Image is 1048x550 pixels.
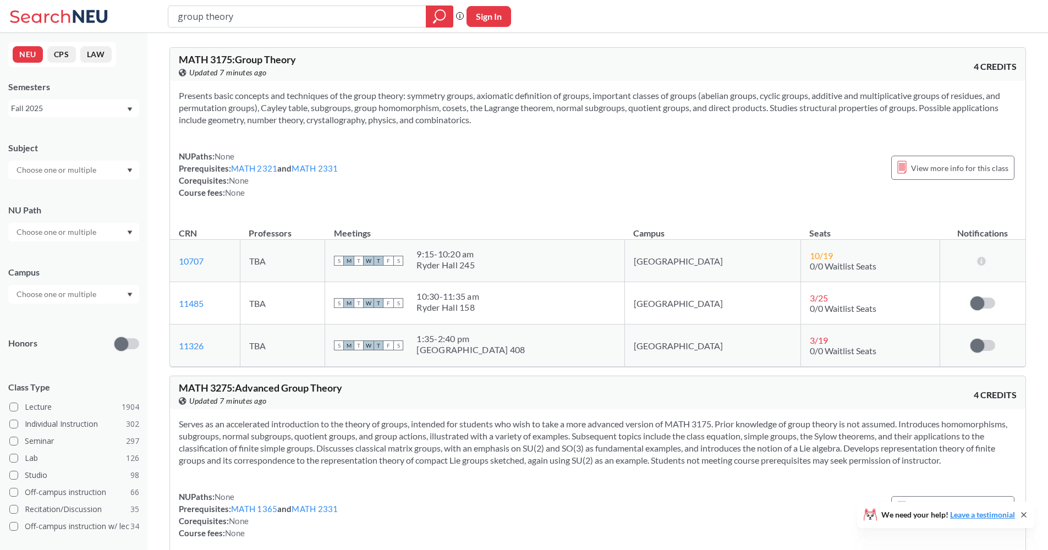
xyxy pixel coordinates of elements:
[810,335,828,345] span: 3 / 19
[8,337,37,350] p: Honors
[810,345,876,356] span: 0/0 Waitlist Seats
[240,324,325,367] td: TBA
[393,256,403,266] span: S
[179,340,204,351] a: 11326
[364,256,374,266] span: W
[416,344,525,355] div: [GEOGRAPHIC_DATA] 408
[416,333,525,344] div: 1:35 - 2:40 pm
[334,256,344,266] span: S
[8,381,139,393] span: Class Type
[127,230,133,235] svg: Dropdown arrow
[800,216,940,240] th: Seats
[9,400,139,414] label: Lecture
[383,256,393,266] span: F
[911,161,1008,175] span: View more info for this class
[364,298,374,308] span: W
[179,382,342,394] span: MATH 3275 : Advanced Group Theory
[231,163,277,173] a: MATH 2321
[8,142,139,154] div: Subject
[624,216,800,240] th: Campus
[9,485,139,499] label: Off-campus instruction
[240,282,325,324] td: TBA
[127,168,133,173] svg: Dropdown arrow
[130,503,139,515] span: 35
[225,188,245,197] span: None
[179,150,338,199] div: NUPaths: Prerequisites: and Corequisites: Course fees:
[126,418,139,430] span: 302
[122,401,139,413] span: 1904
[8,81,139,93] div: Semesters
[810,261,876,271] span: 0/0 Waitlist Seats
[344,340,354,350] span: M
[416,302,479,313] div: Ryder Hall 158
[974,61,1017,73] span: 4 CREDITS
[11,102,126,114] div: Fall 2025
[130,520,139,532] span: 34
[8,285,139,304] div: Dropdown arrow
[8,204,139,216] div: NU Path
[240,216,325,240] th: Professors
[416,291,479,302] div: 10:30 - 11:35 am
[383,298,393,308] span: F
[334,340,344,350] span: S
[240,240,325,282] td: TBA
[229,175,249,185] span: None
[179,418,1017,466] section: Serves as an accelerated introduction to the theory of groups, intended for students who wish to ...
[215,492,234,502] span: None
[974,389,1017,401] span: 4 CREDITS
[179,227,197,239] div: CRN
[9,502,139,516] label: Recitation/Discussion
[393,298,403,308] span: S
[215,151,234,161] span: None
[9,519,139,533] label: Off-campus instruction w/ lec
[130,469,139,481] span: 98
[11,163,103,177] input: Choose one or multiple
[940,216,1026,240] th: Notifications
[13,46,43,63] button: NEU
[810,293,828,303] span: 3 / 25
[9,434,139,448] label: Seminar
[950,510,1015,519] a: Leave a testimonial
[229,516,249,526] span: None
[374,256,383,266] span: T
[334,298,344,308] span: S
[467,6,511,27] button: Sign In
[9,468,139,482] label: Studio
[179,256,204,266] a: 10707
[344,298,354,308] span: M
[189,395,267,407] span: Updated 7 minutes ago
[9,417,139,431] label: Individual Instruction
[810,303,876,313] span: 0/0 Waitlist Seats
[8,223,139,241] div: Dropdown arrow
[11,226,103,239] input: Choose one or multiple
[374,298,383,308] span: T
[624,324,800,367] td: [GEOGRAPHIC_DATA]
[354,340,364,350] span: T
[624,240,800,282] td: [GEOGRAPHIC_DATA]
[127,107,133,112] svg: Dropdown arrow
[416,260,475,271] div: Ryder Hall 245
[225,528,245,538] span: None
[364,340,374,350] span: W
[383,340,393,350] span: F
[810,250,833,261] span: 10 / 19
[354,298,364,308] span: T
[374,340,383,350] span: T
[80,46,112,63] button: LAW
[325,216,624,240] th: Meetings
[292,163,338,173] a: MATH 2331
[179,90,1017,126] section: Presents basic concepts and techniques of the group theory: symmetry groups, axiomatic definition...
[126,435,139,447] span: 297
[881,511,1015,519] span: We need your help!
[354,256,364,266] span: T
[8,100,139,117] div: Fall 2025Dropdown arrow
[189,67,267,79] span: Updated 7 minutes ago
[393,340,403,350] span: S
[292,504,338,514] a: MATH 2331
[8,266,139,278] div: Campus
[344,256,354,266] span: M
[624,282,800,324] td: [GEOGRAPHIC_DATA]
[433,9,446,24] svg: magnifying glass
[47,46,76,63] button: CPS
[426,5,453,28] div: magnifying glass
